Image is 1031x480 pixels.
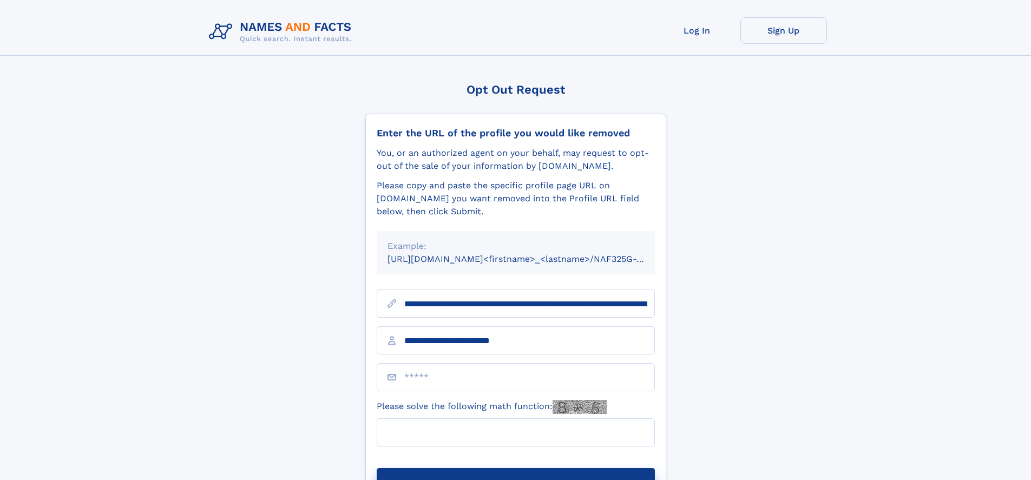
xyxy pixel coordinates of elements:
[654,17,740,44] a: Log In
[205,17,360,47] img: Logo Names and Facts
[388,254,675,264] small: [URL][DOMAIN_NAME]<firstname>_<lastname>/NAF325G-xxxxxxxx
[377,179,655,218] div: Please copy and paste the specific profile page URL on [DOMAIN_NAME] you want removed into the Pr...
[740,17,827,44] a: Sign Up
[377,147,655,173] div: You, or an authorized agent on your behalf, may request to opt-out of the sale of your informatio...
[365,83,666,96] div: Opt Out Request
[377,400,607,414] label: Please solve the following math function:
[388,240,644,253] div: Example:
[377,127,655,139] div: Enter the URL of the profile you would like removed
